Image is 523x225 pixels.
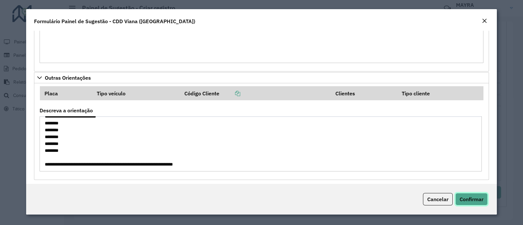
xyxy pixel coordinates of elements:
[397,86,483,100] th: Tipo cliente
[180,86,331,100] th: Código Cliente
[423,193,453,205] button: Cancelar
[427,196,448,202] span: Cancelar
[34,72,489,83] a: Outras Orientações
[455,193,488,205] button: Confirmar
[34,83,489,180] div: Outras Orientações
[34,17,195,25] h4: Formulário Painel de Sugestão - CDD Viana ([GEOGRAPHIC_DATA])
[219,90,240,97] a: Copiar
[40,106,93,114] label: Descreva a orientação
[331,86,397,100] th: Clientes
[40,86,92,100] th: Placa
[92,86,180,100] th: Tipo veículo
[460,196,483,202] span: Confirmar
[480,17,489,25] button: Close
[45,75,91,80] span: Outras Orientações
[482,18,487,24] em: Fechar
